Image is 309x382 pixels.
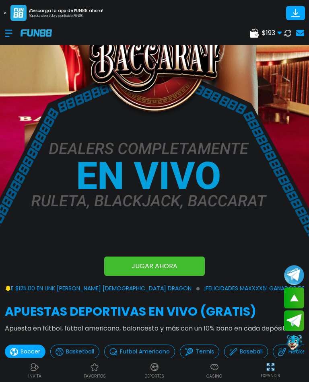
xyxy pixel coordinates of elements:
[104,345,175,359] button: Futbol Americano
[5,324,304,333] p: Apuesta en fútbol, fútbol americano, baloncesto y más con un 10% bono en cada depósito
[5,345,45,359] button: Soccer
[210,362,219,372] img: Casino
[84,373,106,379] p: favoritos
[125,361,185,379] a: DeportesDeportesDeportes
[184,361,244,379] a: CasinoCasinoCasino
[224,345,268,359] button: Baseball
[29,14,103,18] p: Rápido, divertido y confiable FUN88
[284,288,304,308] button: scroll up
[266,362,276,372] img: hide
[261,373,280,379] p: EXPANDIR
[150,362,159,372] img: Deportes
[284,310,304,331] button: Join telegram
[180,345,219,359] button: Tennis
[90,362,99,372] img: Casino Favoritos
[284,333,304,354] button: Contact customer service
[21,347,40,356] p: Soccer
[66,347,94,356] p: Basketball
[144,373,164,379] p: Deportes
[28,373,41,379] p: INVITA
[206,373,222,379] p: Casino
[21,29,52,36] img: Company Logo
[240,347,263,356] p: Baseball
[29,8,103,14] p: ¡Descarga la app de FUN88 ahora!
[5,361,65,379] a: ReferralReferralINVITA
[5,302,304,320] h2: APUESTAS DEPORTIVAS EN VIVO (gratis)
[50,345,99,359] button: Basketball
[196,347,214,356] p: Tennis
[65,361,125,379] a: Casino FavoritosCasino Favoritosfavoritos
[120,347,170,356] p: Futbol Americano
[262,28,282,38] span: $ 193
[284,265,304,285] button: Join telegram channel
[10,5,27,21] img: App Logo
[30,362,39,372] img: Referral
[104,257,205,276] a: JUGAR AHORA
